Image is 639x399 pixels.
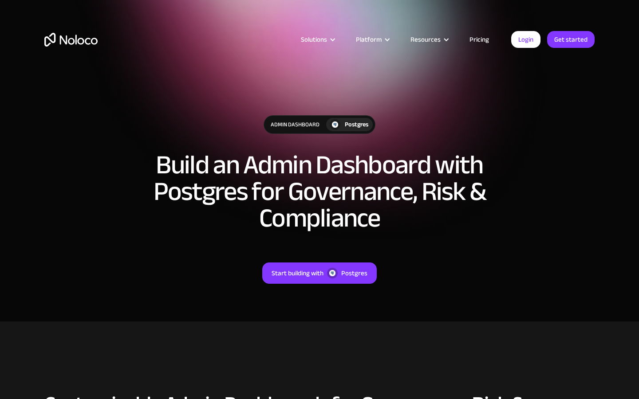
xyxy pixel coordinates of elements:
[547,31,595,48] a: Get started
[399,34,458,45] div: Resources
[345,120,368,129] div: Postgres
[458,34,500,45] a: Pricing
[44,33,98,47] a: home
[290,34,345,45] div: Solutions
[511,31,540,48] a: Login
[341,267,367,279] div: Postgres
[264,116,326,133] div: Admin Dashboard
[410,34,441,45] div: Resources
[120,152,519,231] h1: Build an Admin Dashboard with Postgres for Governance, Risk & Compliance
[345,34,399,45] div: Platform
[356,34,382,45] div: Platform
[262,262,377,284] a: Start building withPostgres
[272,267,323,279] div: Start building with
[301,34,327,45] div: Solutions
